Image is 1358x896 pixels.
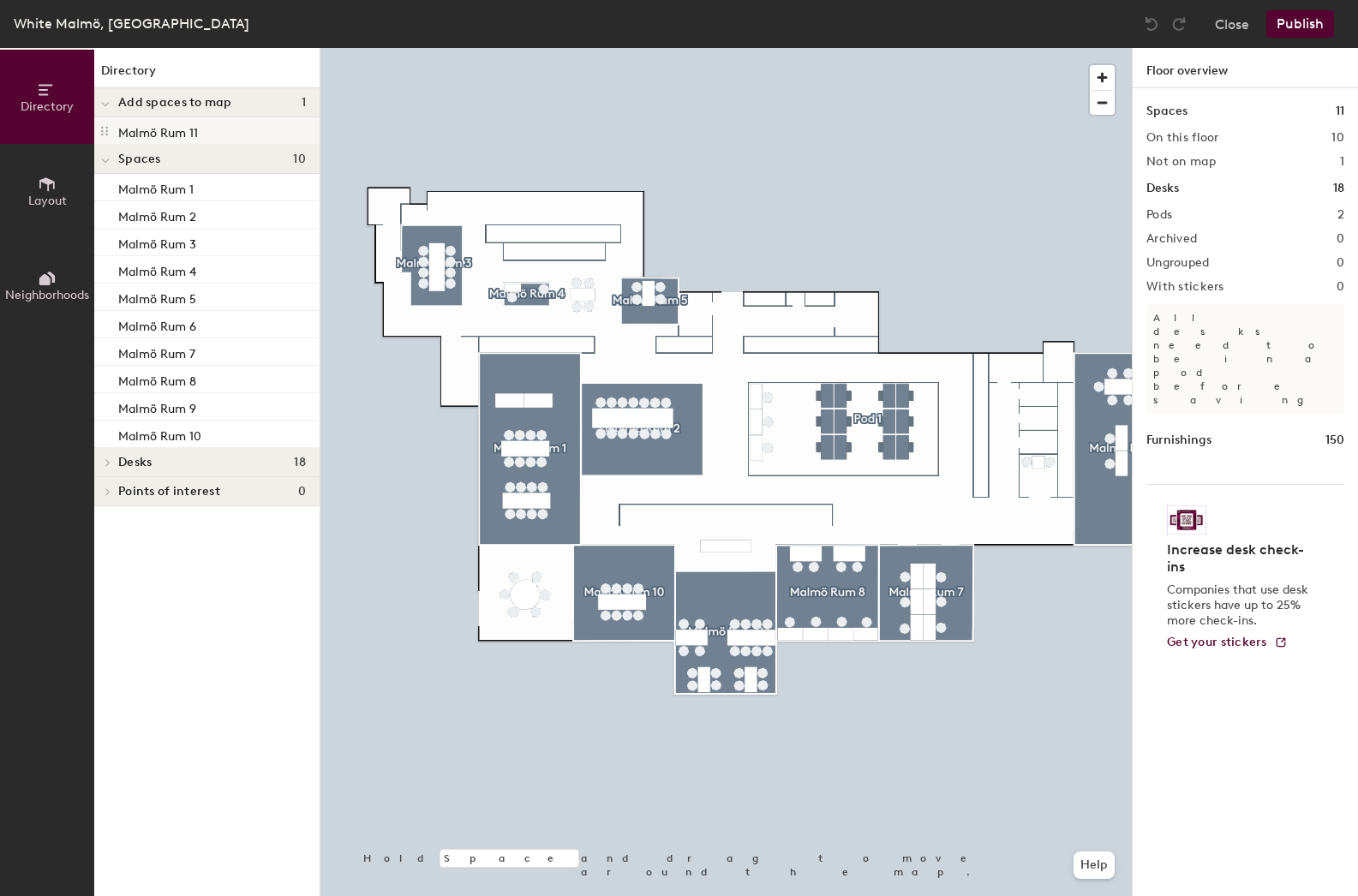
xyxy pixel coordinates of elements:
[1074,851,1115,879] button: Help
[1215,10,1249,38] button: Close
[118,205,196,224] p: Malmö Rum 2
[1337,232,1344,246] h2: 0
[1325,431,1344,450] h1: 150
[118,232,196,252] p: Malmö Rum 3
[1146,179,1179,198] h1: Desks
[1167,582,1313,629] p: Companies that use desk stickers have up to 25% more check-ins.
[302,96,306,110] span: 1
[293,152,306,166] span: 10
[118,260,196,279] p: Malmö Rum 4
[1167,541,1313,576] h4: Increase desk check-ins
[298,485,306,499] span: 0
[1337,256,1344,270] h2: 0
[294,456,306,469] span: 18
[1146,431,1211,450] h1: Furnishings
[1340,155,1344,169] h2: 1
[118,96,232,110] span: Add spaces to map
[1331,131,1344,145] h2: 10
[1266,10,1334,38] button: Publish
[118,287,196,307] p: Malmö Rum 5
[118,485,220,499] span: Points of interest
[1146,256,1210,270] h2: Ungrouped
[118,314,196,334] p: Malmö Rum 6
[1146,280,1224,294] h2: With stickers
[118,152,161,166] span: Spaces
[1146,304,1344,414] p: All desks need to be in a pod before saving
[1333,179,1344,198] h1: 18
[1146,208,1172,222] h2: Pods
[1146,102,1188,121] h1: Spaces
[1336,102,1344,121] h1: 11
[1146,232,1197,246] h2: Archived
[14,13,249,34] div: White Malmö, [GEOGRAPHIC_DATA]
[1170,15,1188,33] img: Redo
[118,121,198,140] p: Malmö Rum 11
[28,194,67,208] span: Layout
[1337,280,1344,294] h2: 0
[1143,15,1160,33] img: Undo
[1146,155,1216,169] h2: Not on map
[1133,48,1358,88] h1: Floor overview
[1146,131,1219,145] h2: On this floor
[118,424,201,444] p: Malmö Rum 10
[118,369,196,389] p: Malmö Rum 8
[1167,636,1288,650] a: Get your stickers
[118,397,196,416] p: Malmö Rum 9
[1337,208,1344,222] h2: 2
[94,62,320,88] h1: Directory
[1167,635,1267,649] span: Get your stickers
[118,342,195,361] p: Malmö Rum 7
[1167,505,1206,535] img: Sticker logo
[5,288,89,302] span: Neighborhoods
[21,99,74,114] span: Directory
[118,456,152,469] span: Desks
[118,177,194,197] p: Malmö Rum 1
